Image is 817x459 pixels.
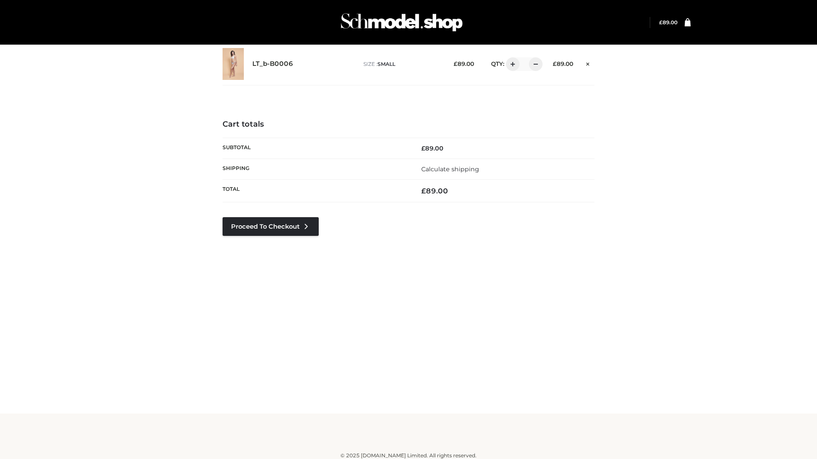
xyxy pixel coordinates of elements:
p: size : [363,60,440,68]
span: £ [421,144,425,152]
a: Remove this item [582,57,594,68]
bdi: 89.00 [421,187,448,195]
span: £ [454,60,457,67]
bdi: 89.00 [553,60,573,67]
div: QTY: [483,57,540,71]
a: £89.00 [659,19,677,25]
a: Calculate shipping [421,165,479,173]
span: £ [659,19,663,25]
bdi: 89.00 [659,19,677,25]
th: Subtotal [223,138,408,159]
th: Shipping [223,159,408,179]
img: LT_b-B0006 - SMALL [223,48,244,80]
a: LT_b-B0006 [252,60,293,68]
span: SMALL [377,61,395,67]
span: £ [421,187,426,195]
bdi: 89.00 [421,144,443,152]
h4: Cart totals [223,120,594,129]
a: Proceed to Checkout [223,217,319,236]
th: Total [223,180,408,202]
span: £ [553,60,557,67]
img: Schmodel Admin 964 [338,6,466,39]
bdi: 89.00 [454,60,474,67]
